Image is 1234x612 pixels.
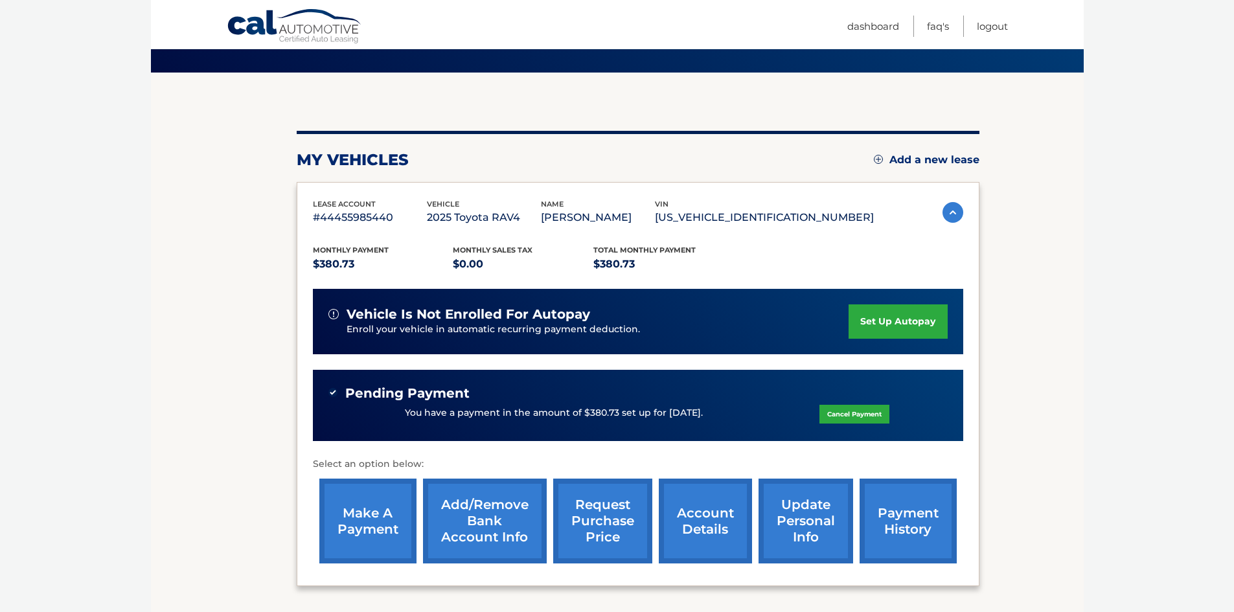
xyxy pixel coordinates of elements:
a: make a payment [319,479,417,563]
p: [US_VEHICLE_IDENTIFICATION_NUMBER] [655,209,874,227]
p: You have a payment in the amount of $380.73 set up for [DATE]. [405,406,703,420]
p: $380.73 [313,255,453,273]
img: add.svg [874,155,883,164]
span: name [541,199,564,209]
p: [PERSON_NAME] [541,209,655,227]
a: FAQ's [927,16,949,37]
span: vehicle is not enrolled for autopay [347,306,590,323]
p: #44455985440 [313,209,427,227]
a: Cal Automotive [227,8,363,46]
a: Dashboard [847,16,899,37]
span: Total Monthly Payment [593,245,696,255]
img: check-green.svg [328,388,337,397]
a: payment history [860,479,957,563]
span: Pending Payment [345,385,470,402]
p: Enroll your vehicle in automatic recurring payment deduction. [347,323,849,337]
a: set up autopay [849,304,947,339]
img: accordion-active.svg [943,202,963,223]
p: $0.00 [453,255,593,273]
p: 2025 Toyota RAV4 [427,209,541,227]
a: Add a new lease [874,153,979,166]
span: Monthly Payment [313,245,389,255]
span: vehicle [427,199,459,209]
span: vin [655,199,668,209]
span: lease account [313,199,376,209]
h2: my vehicles [297,150,409,170]
a: Cancel Payment [819,405,889,424]
img: alert-white.svg [328,309,339,319]
a: request purchase price [553,479,652,563]
p: $380.73 [593,255,734,273]
a: Add/Remove bank account info [423,479,547,563]
a: account details [659,479,752,563]
p: Select an option below: [313,457,963,472]
a: Logout [977,16,1008,37]
span: Monthly sales Tax [453,245,532,255]
a: update personal info [759,479,853,563]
